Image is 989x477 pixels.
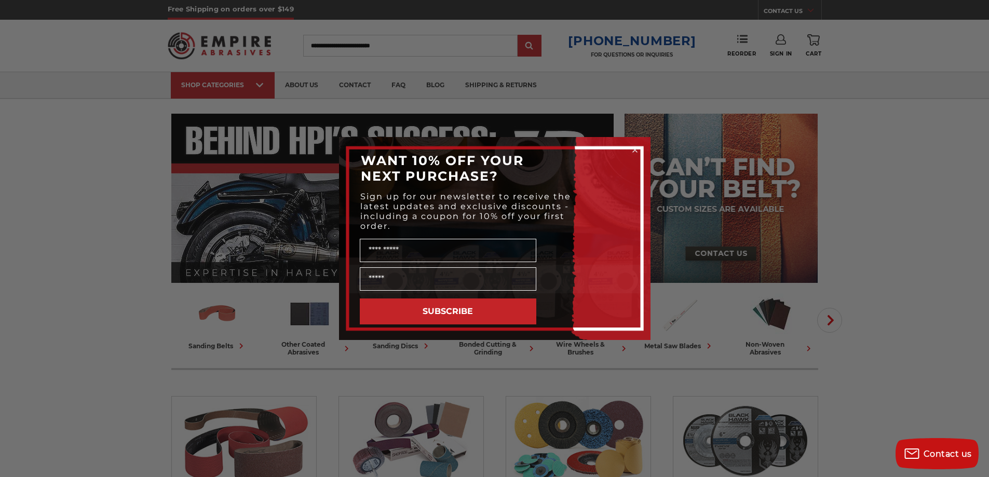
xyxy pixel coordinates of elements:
[361,153,524,184] span: WANT 10% OFF YOUR NEXT PURCHASE?
[924,449,972,459] span: Contact us
[630,145,640,155] button: Close dialog
[360,192,571,231] span: Sign up for our newsletter to receive the latest updates and exclusive discounts - including a co...
[360,298,536,324] button: SUBSCRIBE
[360,267,536,291] input: Email
[896,438,979,469] button: Contact us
